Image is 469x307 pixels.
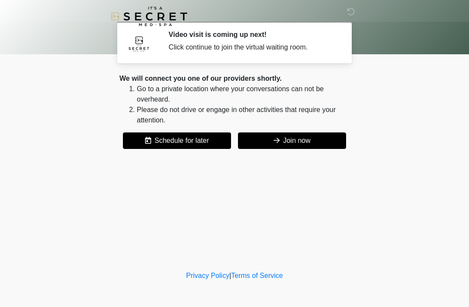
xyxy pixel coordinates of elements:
li: Please do not drive or engage in other activities that require your attention. [137,105,350,125]
li: Go to a private location where your conversations can not be overheard. [137,84,350,105]
div: We will connect you one of our providers shortly. [119,73,350,84]
div: Click continue to join the virtual waiting room. [168,42,337,53]
img: Agent Avatar [126,30,152,56]
a: Privacy Policy [186,272,230,279]
h2: Video visit is coming up next! [168,30,337,39]
button: Join now [238,132,346,149]
button: Schedule for later [123,132,231,149]
a: Terms of Service [231,272,283,279]
a: | [229,272,231,279]
img: It's A Secret Med Spa Logo [111,7,187,26]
